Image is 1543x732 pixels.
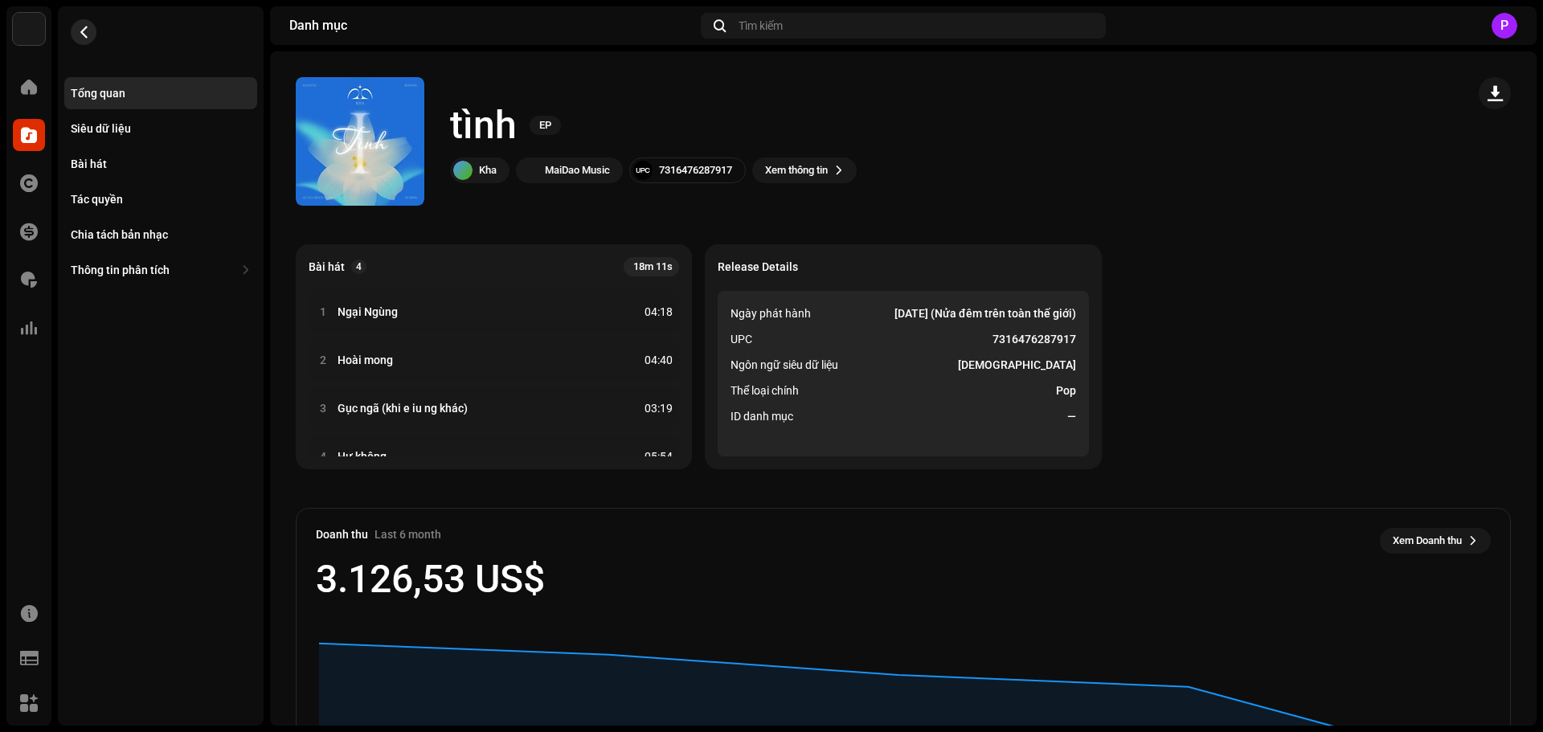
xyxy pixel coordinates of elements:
[71,264,170,276] div: Thông tin phân tích
[530,116,561,135] span: EP
[637,399,673,418] div: 03:19
[993,329,1076,349] strong: 7316476287917
[545,164,610,177] div: MaiDao Music
[64,148,257,180] re-m-nav-item: Bài hát
[13,13,45,45] img: 76e35660-c1c7-4f61-ac9e-76e2af66a330
[71,157,107,170] div: Bài hát
[1492,13,1517,39] div: P
[309,260,345,273] strong: Bài hát
[731,381,799,400] span: Thể loại chính
[1393,525,1462,557] span: Xem Doanh thu
[64,219,257,251] re-m-nav-item: Chia tách bản nhạc
[765,154,828,186] span: Xem thông tin
[637,447,673,466] div: 05:54
[1380,528,1491,554] button: Xem Doanh thu
[752,157,857,183] button: Xem thông tin
[338,354,393,366] strong: Hoài mong
[731,304,811,323] span: Ngày phát hành
[637,350,673,370] div: 04:40
[1067,407,1076,426] strong: —
[624,257,679,276] div: 18m 11s
[71,87,125,100] div: Tổng quan
[659,164,732,177] div: 7316476287917
[316,528,368,541] div: Doanh thu
[71,228,168,241] div: Chia tách bản nhạc
[958,355,1076,374] strong: [DEMOGRAPHIC_DATA]
[479,164,497,177] div: Kha
[64,112,257,145] re-m-nav-item: Siêu dữ liệu
[731,329,752,349] span: UPC
[71,122,131,135] div: Siêu dữ liệu
[289,19,694,32] div: Danh mục
[64,254,257,286] re-m-nav-dropdown: Thông tin phân tích
[450,100,517,151] h1: tình
[519,161,538,180] img: 7cf03274-9fa0-4015-b12c-e23d506bca86
[731,407,793,426] span: ID danh mục
[64,183,257,215] re-m-nav-item: Tác quyền
[351,260,366,274] p-badge: 4
[739,19,783,32] span: Tìm kiếm
[1056,381,1076,400] strong: Pop
[71,193,123,206] div: Tác quyền
[894,304,1076,323] strong: [DATE] (Nửa đêm trên toàn thế giới)
[338,402,468,415] strong: Gục ngã (khi e iu ng khác)
[718,260,798,273] strong: Release Details
[374,528,441,541] div: Last 6 month
[338,305,398,318] strong: Ngại Ngùng
[637,302,673,321] div: 04:18
[731,355,838,374] span: Ngôn ngữ siêu dữ liệu
[338,450,387,463] strong: Hư không
[64,77,257,109] re-m-nav-item: Tổng quan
